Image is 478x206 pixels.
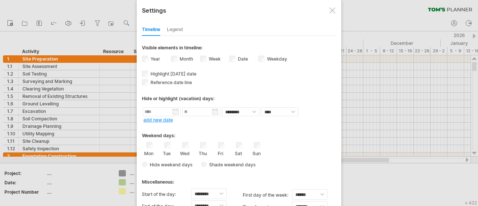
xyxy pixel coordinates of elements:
[207,162,255,167] span: Shade weekend days
[266,56,287,62] label: Weekday
[147,162,192,167] span: Hide weekend days
[143,117,173,123] a: add new date
[198,149,207,156] label: Thu
[162,149,171,156] label: Tue
[142,188,191,200] label: Start of the day:
[142,24,160,36] div: Timeline
[142,126,336,140] div: Weekend days:
[142,45,336,53] div: Visible elements in timeline:
[207,56,221,62] label: Week
[252,149,261,156] label: Sun
[144,149,153,156] label: Mon
[178,56,193,62] label: Month
[142,172,336,187] div: Miscellaneous:
[236,56,248,62] label: Date
[180,149,189,156] label: Wed
[243,189,292,201] label: first day of the week:
[234,149,243,156] label: Sat
[142,96,336,101] div: Hide or highlight (vacation) days:
[149,71,196,77] span: Highlight [DATE] date
[167,24,183,36] div: Legend
[142,3,336,17] div: Settings
[216,149,225,156] label: Fri
[149,80,192,85] span: Reference date line
[149,56,160,62] label: Year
